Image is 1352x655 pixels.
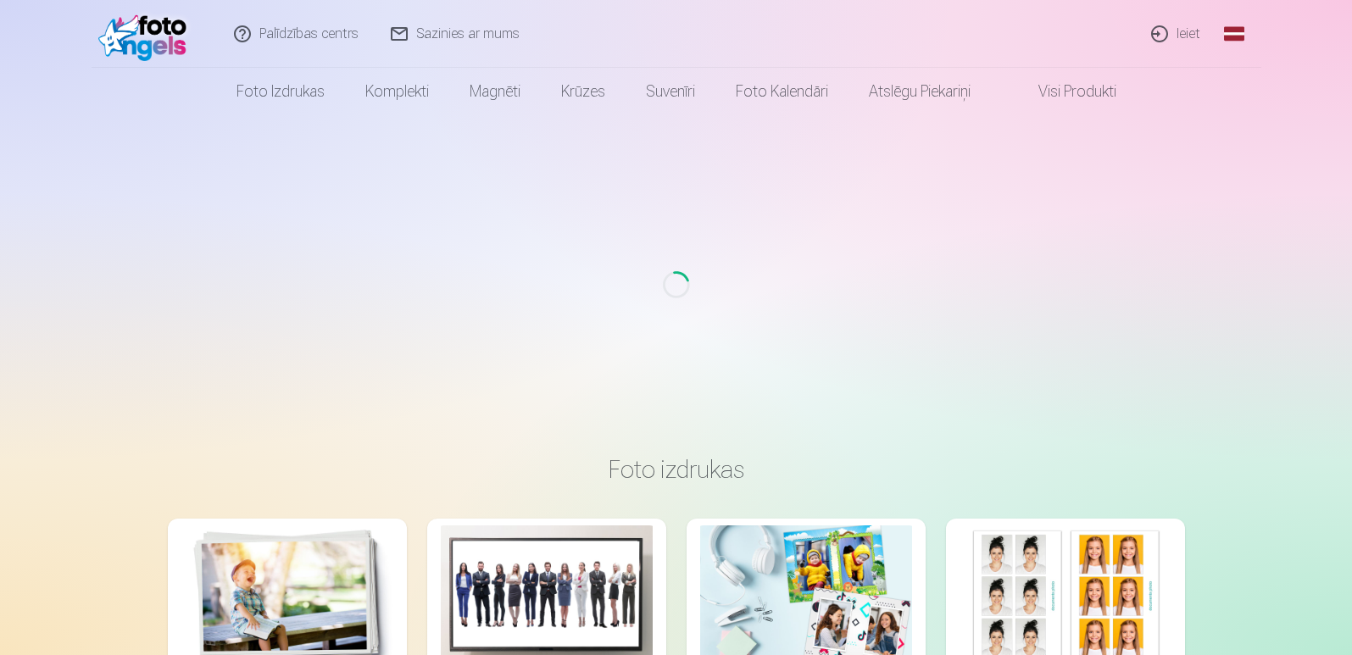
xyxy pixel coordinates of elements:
a: Suvenīri [626,68,715,115]
a: Foto izdrukas [216,68,345,115]
h3: Foto izdrukas [181,454,1171,485]
a: Atslēgu piekariņi [848,68,991,115]
img: /fa1 [98,7,196,61]
a: Komplekti [345,68,449,115]
a: Visi produkti [991,68,1137,115]
a: Magnēti [449,68,541,115]
a: Krūzes [541,68,626,115]
a: Foto kalendāri [715,68,848,115]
